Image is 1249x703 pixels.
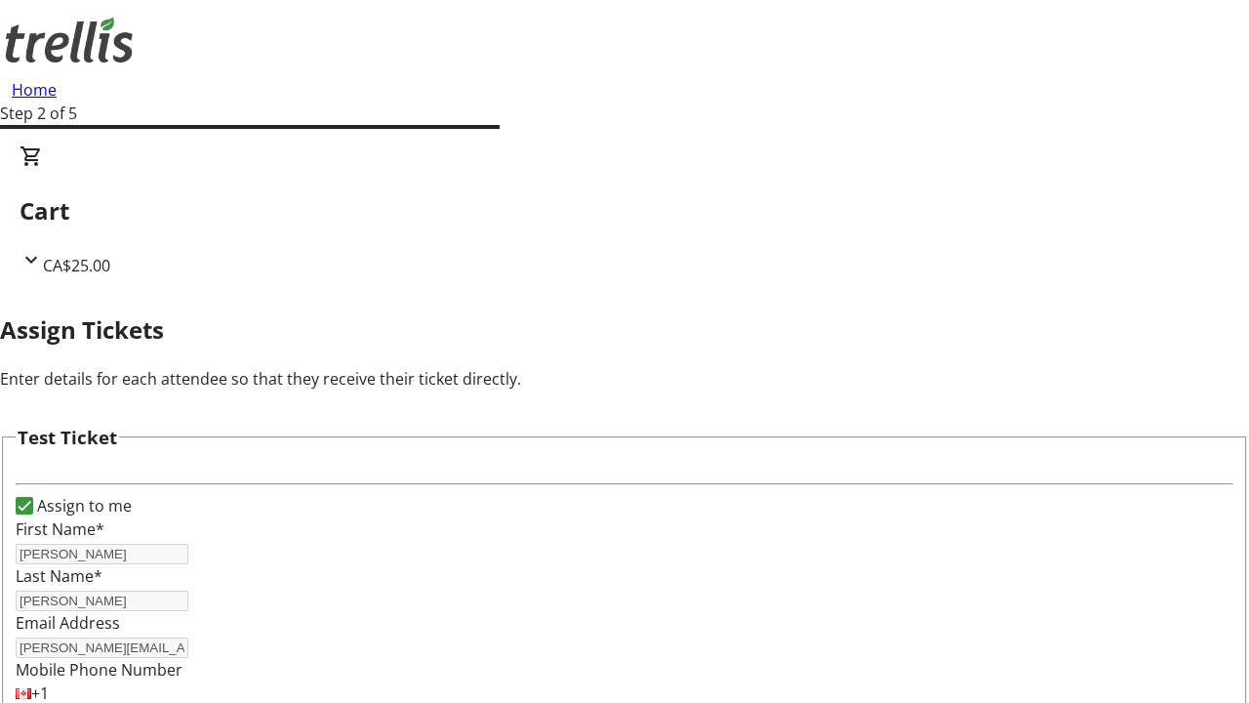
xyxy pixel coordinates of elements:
[16,565,102,587] label: Last Name*
[16,659,182,681] label: Mobile Phone Number
[16,518,104,540] label: First Name*
[33,494,132,517] label: Assign to me
[20,193,1229,228] h2: Cart
[43,255,110,276] span: CA$25.00
[20,145,1229,277] div: CartCA$25.00
[16,612,120,634] label: Email Address
[18,424,117,451] h3: Test Ticket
